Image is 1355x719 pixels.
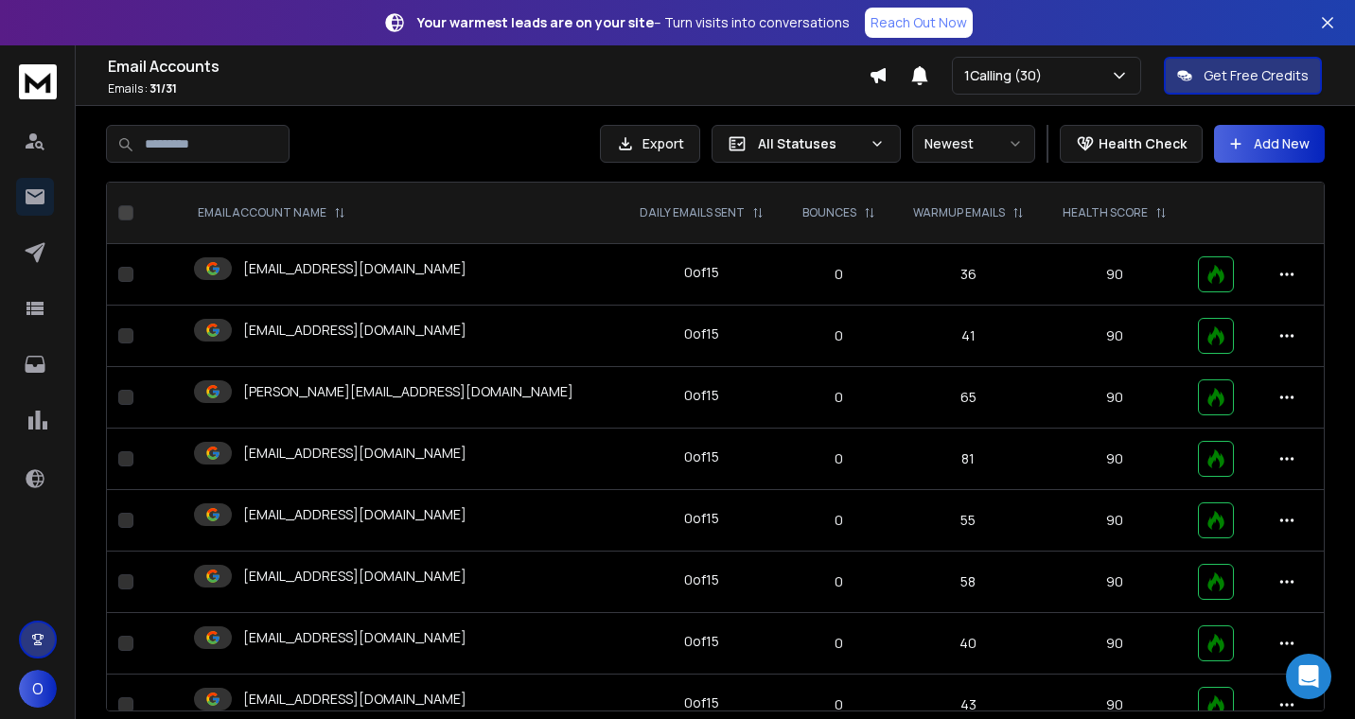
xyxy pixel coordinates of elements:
div: 0 of 15 [684,324,719,343]
p: Get Free Credits [1204,66,1309,85]
p: HEALTH SCORE [1063,205,1148,220]
p: 0 [795,265,882,284]
td: 90 [1044,429,1187,490]
button: O [19,670,57,708]
div: Open Intercom Messenger [1286,654,1331,699]
div: EMAIL ACCOUNT NAME [198,205,345,220]
p: [EMAIL_ADDRESS][DOMAIN_NAME] [243,690,466,709]
h1: Email Accounts [108,55,869,78]
p: Reach Out Now [871,13,967,32]
p: 0 [795,634,882,653]
td: 65 [893,367,1044,429]
p: [EMAIL_ADDRESS][DOMAIN_NAME] [243,628,466,647]
p: 1Calling (30) [964,66,1049,85]
button: Get Free Credits [1164,57,1322,95]
p: All Statuses [758,134,862,153]
td: 55 [893,490,1044,552]
p: – Turn visits into conversations [417,13,850,32]
p: 0 [795,326,882,345]
td: 90 [1044,306,1187,367]
p: 0 [795,449,882,468]
td: 41 [893,306,1044,367]
td: 40 [893,613,1044,675]
button: Newest [912,125,1035,163]
td: 81 [893,429,1044,490]
div: 0 of 15 [684,509,719,528]
a: Reach Out Now [865,8,973,38]
button: Export [600,125,700,163]
p: [EMAIL_ADDRESS][DOMAIN_NAME] [243,505,466,524]
div: 0 of 15 [684,447,719,466]
div: 0 of 15 [684,570,719,589]
p: DAILY EMAILS SENT [640,205,745,220]
p: [PERSON_NAME][EMAIL_ADDRESS][DOMAIN_NAME] [243,382,573,401]
td: 90 [1044,613,1187,675]
td: 58 [893,552,1044,613]
p: [EMAIL_ADDRESS][DOMAIN_NAME] [243,321,466,340]
p: [EMAIL_ADDRESS][DOMAIN_NAME] [243,567,466,586]
div: 0 of 15 [684,263,719,282]
button: Add New [1214,125,1325,163]
td: 36 [893,244,1044,306]
p: [EMAIL_ADDRESS][DOMAIN_NAME] [243,259,466,278]
div: 0 of 15 [684,632,719,651]
p: 0 [795,388,882,407]
td: 90 [1044,552,1187,613]
div: 0 of 15 [684,386,719,405]
button: Health Check [1060,125,1203,163]
strong: Your warmest leads are on your site [417,13,654,31]
p: 0 [795,511,882,530]
p: BOUNCES [802,205,856,220]
div: 0 of 15 [684,693,719,712]
td: 90 [1044,490,1187,552]
p: WARMUP EMAILS [913,205,1005,220]
p: Emails : [108,81,869,96]
p: Health Check [1099,134,1187,153]
td: 90 [1044,244,1187,306]
p: [EMAIL_ADDRESS][DOMAIN_NAME] [243,444,466,463]
img: logo [19,64,57,99]
p: 0 [795,572,882,591]
span: 31 / 31 [150,80,177,96]
td: 90 [1044,367,1187,429]
p: 0 [795,695,882,714]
